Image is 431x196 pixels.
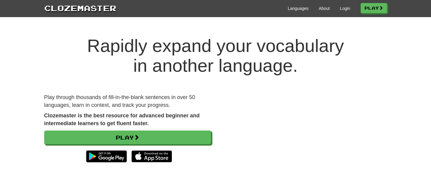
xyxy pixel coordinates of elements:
a: Play [361,3,387,13]
a: Clozemaster [44,2,116,14]
a: Play [44,131,211,144]
a: About [319,5,330,11]
img: Get it on Google Play [83,147,130,165]
a: Login [340,5,350,11]
strong: Clozemaster is the best resource for advanced beginner and intermediate learners to get fluent fa... [44,113,200,126]
img: Download_on_the_App_Store_Badge_US-UK_135x40-25178aeef6eb6b83b96f5f2d004eda3bffbb37122de64afbaef7... [131,150,172,162]
p: Play through thousands of fill-in-the-blank sentences in over 50 languages, learn in context, and... [44,94,211,109]
a: Languages [288,5,309,11]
